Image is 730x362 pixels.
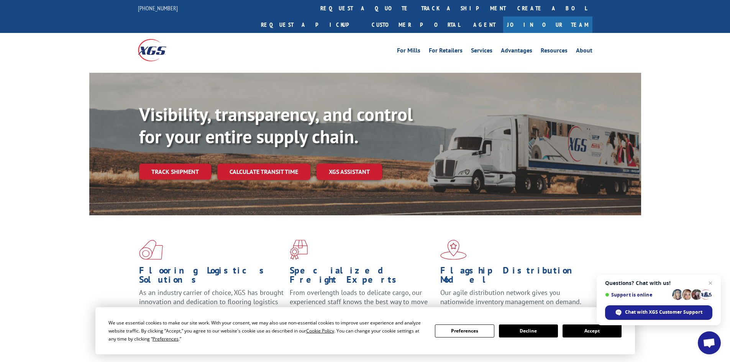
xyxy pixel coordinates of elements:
a: For Retailers [429,48,463,56]
div: Chat with XGS Customer Support [605,305,712,320]
div: We use essential cookies to make our site work. With your consent, we may also use non-essential ... [108,319,426,343]
button: Preferences [435,324,494,337]
span: Support is online [605,292,669,298]
button: Accept [563,324,622,337]
h1: Flooring Logistics Solutions [139,266,284,288]
a: Track shipment [139,164,211,180]
a: Services [471,48,492,56]
h1: Specialized Freight Experts [290,266,435,288]
a: Request a pickup [255,16,366,33]
button: Decline [499,324,558,337]
span: Questions? Chat with us! [605,280,712,286]
div: Open chat [698,331,721,354]
a: XGS ASSISTANT [317,164,382,180]
span: As an industry carrier of choice, XGS has brought innovation and dedication to flooring logistics... [139,288,284,315]
span: Preferences [153,336,179,342]
a: Join Our Team [503,16,592,33]
a: Calculate transit time [217,164,310,180]
img: xgs-icon-flagship-distribution-model-red [440,240,467,260]
div: Cookie Consent Prompt [95,307,635,354]
a: For Mills [397,48,420,56]
span: Close chat [706,278,715,288]
img: xgs-icon-total-supply-chain-intelligence-red [139,240,163,260]
h1: Flagship Distribution Model [440,266,585,288]
b: Visibility, transparency, and control for your entire supply chain. [139,102,413,148]
p: From overlength loads to delicate cargo, our experienced staff knows the best way to move your fr... [290,288,435,322]
a: Resources [541,48,568,56]
a: Agent [466,16,503,33]
a: About [576,48,592,56]
span: Our agile distribution network gives you nationwide inventory management on demand. [440,288,581,306]
a: [PHONE_NUMBER] [138,4,178,12]
img: xgs-icon-focused-on-flooring-red [290,240,308,260]
span: Chat with XGS Customer Support [625,309,702,316]
a: Advantages [501,48,532,56]
span: Cookie Policy [306,328,334,334]
a: Customer Portal [366,16,466,33]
